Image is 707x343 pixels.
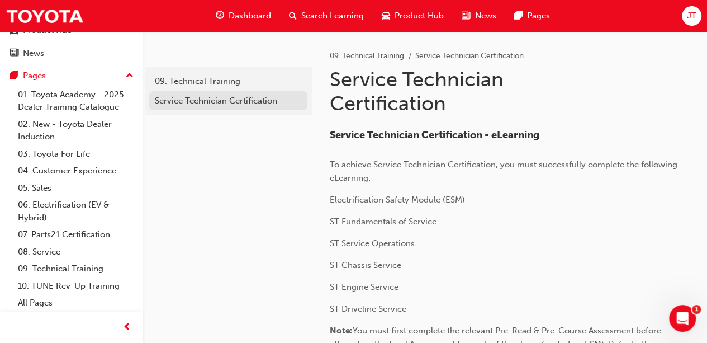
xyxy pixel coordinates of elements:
a: 01. Toyota Academy - 2025 Dealer Training Catalogue [13,86,138,116]
span: guage-icon [216,9,224,23]
span: car-icon [10,26,18,36]
div: Pages [23,69,46,82]
a: 09. Technical Training [13,260,138,278]
span: ST Service Operations [330,238,415,248]
a: 10. TUNE Rev-Up Training [13,278,138,295]
a: 08. Service [13,243,138,261]
a: Service Technician Certification [149,91,307,111]
button: JT [682,6,701,26]
a: 02. New - Toyota Dealer Induction [13,116,138,145]
button: Pages [4,65,138,86]
a: news-iconNews [453,4,505,27]
a: 09. Technical Training [330,51,404,60]
a: All Pages [13,294,138,312]
span: ST Fundamentals of Service [330,217,436,227]
a: guage-iconDashboard [207,4,280,27]
a: 05. Sales [13,180,138,197]
span: To achieve Service Technician Certification, you must successfully complete the following eLearning: [330,159,680,183]
span: ST Engine Service [330,282,398,292]
span: pages-icon [10,71,18,81]
a: car-iconProduct Hub [373,4,453,27]
a: 04. Customer Experience [13,162,138,180]
iframe: Intercom live chat [669,305,696,332]
a: 06. Electrification (EV & Hybrid) [13,196,138,226]
div: News [23,47,44,60]
h1: Service Technician Certification [330,67,622,116]
span: Electrification Safety Module (ESM) [330,195,465,205]
span: Product Hub [395,10,444,22]
span: Search Learning [301,10,364,22]
span: Dashboard [229,10,271,22]
span: ST Chassis Service [330,260,401,270]
span: Note: [330,326,353,336]
span: search-icon [289,9,297,23]
span: news-icon [462,9,470,23]
a: search-iconSearch Learning [280,4,373,27]
li: Service Technician Certification [415,50,524,63]
span: Service Technician Certification - eLearning [330,129,539,141]
a: 03. Toyota For Life [13,145,138,163]
span: pages-icon [514,9,522,23]
span: 1 [692,305,701,314]
a: 07. Parts21 Certification [13,226,138,243]
div: 09. Technical Training [155,75,302,88]
a: pages-iconPages [505,4,558,27]
a: News [4,43,138,64]
span: news-icon [10,49,18,59]
span: JT [687,10,696,22]
div: Service Technician Certification [155,95,302,107]
img: Trak [6,3,84,29]
a: 09. Technical Training [149,72,307,91]
span: News [475,10,496,22]
span: up-icon [126,69,134,83]
span: ST Driveline Service [330,304,406,314]
span: Pages [526,10,549,22]
span: prev-icon [123,321,131,335]
span: car-icon [382,9,390,23]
